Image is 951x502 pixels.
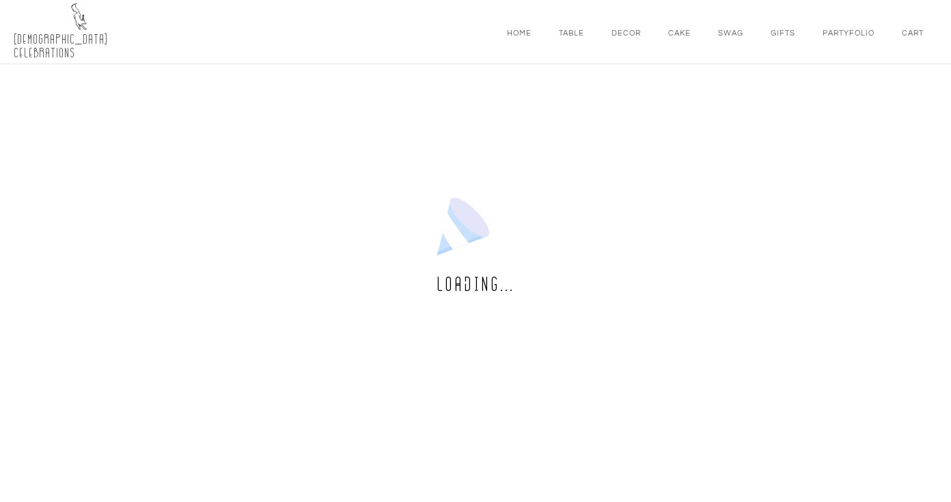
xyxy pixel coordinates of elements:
a: Partyfolio [809,1,888,63]
a: Decor [598,1,654,63]
a: Home [493,1,545,63]
a: Swag [704,1,757,63]
div: Table [559,27,584,40]
div: Cart [902,27,924,40]
a: Cake [654,1,704,63]
div: Partyfolio [823,27,874,40]
a: Gifts [757,1,809,63]
div: Decor [611,27,641,40]
div: Home [507,27,532,40]
div: Cake [668,27,691,40]
a: [DEMOGRAPHIC_DATA] Celebrations [14,3,150,61]
div: [DEMOGRAPHIC_DATA] Celebrations [14,33,150,61]
div: Swag [718,27,743,40]
a: Cart [888,1,937,63]
a: Table [545,1,598,63]
div: Gifts [771,27,795,40]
